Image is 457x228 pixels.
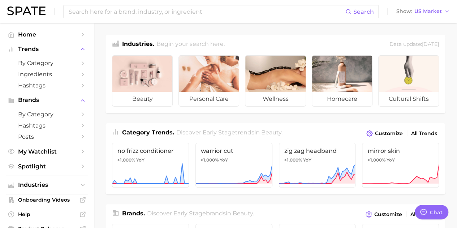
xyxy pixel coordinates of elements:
[18,111,76,118] span: by Category
[18,60,76,66] span: by Category
[6,57,88,69] a: by Category
[233,210,253,217] span: beauty
[353,8,374,15] span: Search
[112,55,173,107] a: beauty
[122,40,154,50] h1: Industries.
[18,71,76,78] span: Ingredients
[18,97,76,103] span: Brands
[386,157,395,163] span: YoY
[220,157,228,163] span: YoY
[6,120,88,131] a: Hashtags
[379,92,439,106] span: cultural shifts
[18,163,76,170] span: Spotlight
[261,129,281,136] span: beauty
[414,9,442,13] span: US Market
[147,210,254,217] span: Discover Early Stage brands in .
[176,129,283,136] span: Discover Early Stage trends in .
[178,55,239,107] a: personal care
[18,148,76,155] span: My Watchlist
[6,44,88,55] button: Trends
[411,130,437,137] span: All Trends
[122,210,145,217] span: Brands .
[367,147,434,154] span: mirror skin
[122,129,174,136] span: Category Trends .
[362,143,439,188] a: mirror skin>1,000% YoY
[18,211,76,218] span: Help
[179,92,239,106] span: personal care
[284,157,302,163] span: >1,000%
[245,92,305,106] span: wellness
[279,143,356,188] a: zig zag headband>1,000% YoY
[312,92,372,106] span: homecare
[117,157,135,163] span: >1,000%
[201,157,219,163] span: >1,000%
[409,129,439,138] a: All Trends
[18,182,76,188] span: Industries
[136,157,145,163] span: YoY
[312,55,372,107] a: homecare
[6,131,88,142] a: Posts
[6,209,88,220] a: Help
[6,95,88,106] button: Brands
[18,82,76,89] span: Hashtags
[395,7,452,16] button: ShowUS Market
[367,157,385,163] span: >1,000%
[68,5,345,18] input: Search here for a brand, industry, or ingredient
[364,209,404,219] button: Customize
[201,147,267,154] span: warrior cut
[112,143,189,188] a: no frizz conditioner>1,000% YoY
[284,147,350,154] span: zig zag headband
[6,161,88,172] a: Spotlight
[396,9,412,13] span: Show
[156,40,225,50] h2: Begin your search here.
[389,40,439,50] div: Data update: [DATE]
[375,130,403,137] span: Customize
[195,143,272,188] a: warrior cut>1,000% YoY
[378,55,439,107] a: cultural shifts
[18,122,76,129] span: Hashtags
[6,29,88,40] a: Home
[6,109,88,120] a: by Category
[112,92,172,106] span: beauty
[365,128,405,138] button: Customize
[6,146,88,157] a: My Watchlist
[6,80,88,91] a: Hashtags
[18,46,76,52] span: Trends
[7,7,46,15] img: SPATE
[6,180,88,190] button: Industries
[18,133,76,140] span: Posts
[6,69,88,80] a: Ingredients
[410,211,437,218] span: All Brands
[245,55,306,107] a: wellness
[18,197,76,203] span: Onboarding Videos
[6,194,88,205] a: Onboarding Videos
[374,211,402,218] span: Customize
[303,157,311,163] span: YoY
[117,147,184,154] span: no frizz conditioner
[409,210,439,219] a: All Brands
[18,31,76,38] span: Home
